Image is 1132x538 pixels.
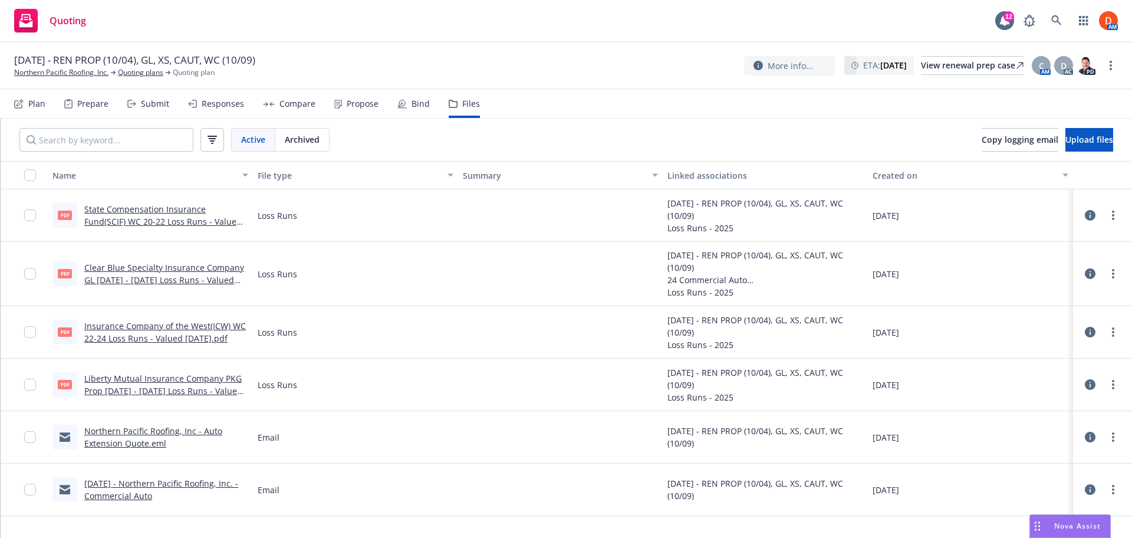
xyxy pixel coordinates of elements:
span: Loss Runs [258,379,297,391]
span: pdf [58,269,72,278]
button: File type [253,161,458,189]
span: [DATE] - REN PROP (10/04), GL, XS, CAUT, WC (10/09) [14,53,255,67]
span: [DATE] [873,379,899,391]
strong: [DATE] [880,60,907,71]
a: Report a Bug [1018,9,1041,32]
span: Email [258,484,279,496]
div: Files [462,99,480,109]
input: Toggle Row Selected [24,484,36,496]
button: Summary [458,161,663,189]
div: 24 Commercial Auto [667,274,863,286]
button: More info... [744,56,835,76]
span: [DATE] [873,209,899,222]
div: [DATE] - REN PROP (10/04), GL, XS, CAUT, WC (10/09) [667,477,863,502]
span: pdf [58,380,72,389]
a: [DATE] - Northern Pacific Roofing, Inc. - Commercial Auto [84,478,238,501]
input: Toggle Row Selected [24,326,36,338]
input: Toggle Row Selected [24,209,36,221]
a: Northern Pacific Roofing, Inc - Auto Extension Quote.eml [84,425,222,449]
button: Upload files [1065,128,1113,152]
div: Created on [873,169,1055,182]
button: Created on [868,161,1073,189]
a: more [1106,267,1120,281]
input: Toggle Row Selected [24,268,36,280]
div: File type [258,169,440,182]
div: Name [52,169,235,182]
div: Bind [412,99,430,109]
div: Linked associations [667,169,863,182]
button: Linked associations [663,161,868,189]
a: more [1106,208,1120,222]
div: 12 [1003,11,1014,22]
div: Summary [463,169,646,182]
button: Nova Assist [1029,514,1111,538]
span: C [1039,60,1044,72]
span: pdf [58,211,72,219]
a: Clear Blue Specialty Insurance Company GL [DATE] - [DATE] Loss Runs - Valued [DATE].pdf [84,262,244,298]
div: Loss Runs - 2025 [667,222,863,234]
span: [DATE] [873,431,899,444]
span: Archived [285,133,320,146]
a: Liberty Mutual Insurance Company PKG Prop [DATE] - [DATE] Loss Runs - Valued [DATE].pdf [84,373,242,409]
span: pdf [58,327,72,336]
div: Drag to move [1030,515,1045,537]
span: Quoting [50,16,86,25]
div: Responses [202,99,244,109]
span: D [1061,60,1067,72]
div: [DATE] - REN PROP (10/04), GL, XS, CAUT, WC (10/09) [667,197,863,222]
a: State Compensation Insurance Fund(SCIF) WC 20-22 Loss Runs - Valued [DATE].pdf [84,204,242,240]
div: Submit [141,99,169,109]
span: [DATE] [873,268,899,280]
a: more [1106,430,1120,444]
div: Compare [279,99,315,109]
div: [DATE] - REN PROP (10/04), GL, XS, CAUT, WC (10/09) [667,249,863,274]
div: [DATE] - REN PROP (10/04), GL, XS, CAUT, WC (10/09) [667,314,863,339]
a: more [1106,325,1120,339]
a: Quoting plans [118,67,163,78]
div: Loss Runs - 2025 [667,339,863,351]
input: Toggle Row Selected [24,431,36,443]
button: Name [48,161,253,189]
span: Email [258,431,279,444]
span: Loss Runs [258,268,297,280]
div: Prepare [77,99,108,109]
input: Search by keyword... [19,128,193,152]
a: Northern Pacific Roofing, Inc. [14,67,108,78]
span: Loss Runs [258,326,297,339]
div: Propose [347,99,379,109]
span: Upload files [1065,134,1113,145]
a: View renewal prep case [921,56,1024,75]
span: Loss Runs [258,209,297,222]
span: ETA : [863,59,907,71]
input: Toggle Row Selected [24,379,36,391]
a: Search [1045,9,1068,32]
div: Plan [28,99,45,109]
button: Copy logging email [982,128,1058,152]
span: Nova Assist [1054,521,1101,531]
div: View renewal prep case [921,57,1024,74]
input: Select all [24,169,36,181]
div: Loss Runs - 2025 [667,391,863,403]
span: [DATE] [873,484,899,496]
div: [DATE] - REN PROP (10/04), GL, XS, CAUT, WC (10/09) [667,366,863,391]
span: Active [241,133,265,146]
span: Quoting plan [173,67,215,78]
div: [DATE] - REN PROP (10/04), GL, XS, CAUT, WC (10/09) [667,425,863,450]
a: Quoting [9,4,91,37]
span: [DATE] [873,326,899,339]
a: more [1104,58,1118,73]
a: Switch app [1072,9,1095,32]
img: photo [1077,56,1095,75]
span: More info... [768,60,813,72]
span: Copy logging email [982,134,1058,145]
a: more [1106,378,1120,392]
img: photo [1099,11,1118,30]
div: Loss Runs - 2025 [667,286,863,298]
a: Insurance Company of the West(ICW) WC 22-24 Loss Runs - Valued [DATE].pdf [84,320,246,344]
a: more [1106,483,1120,497]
